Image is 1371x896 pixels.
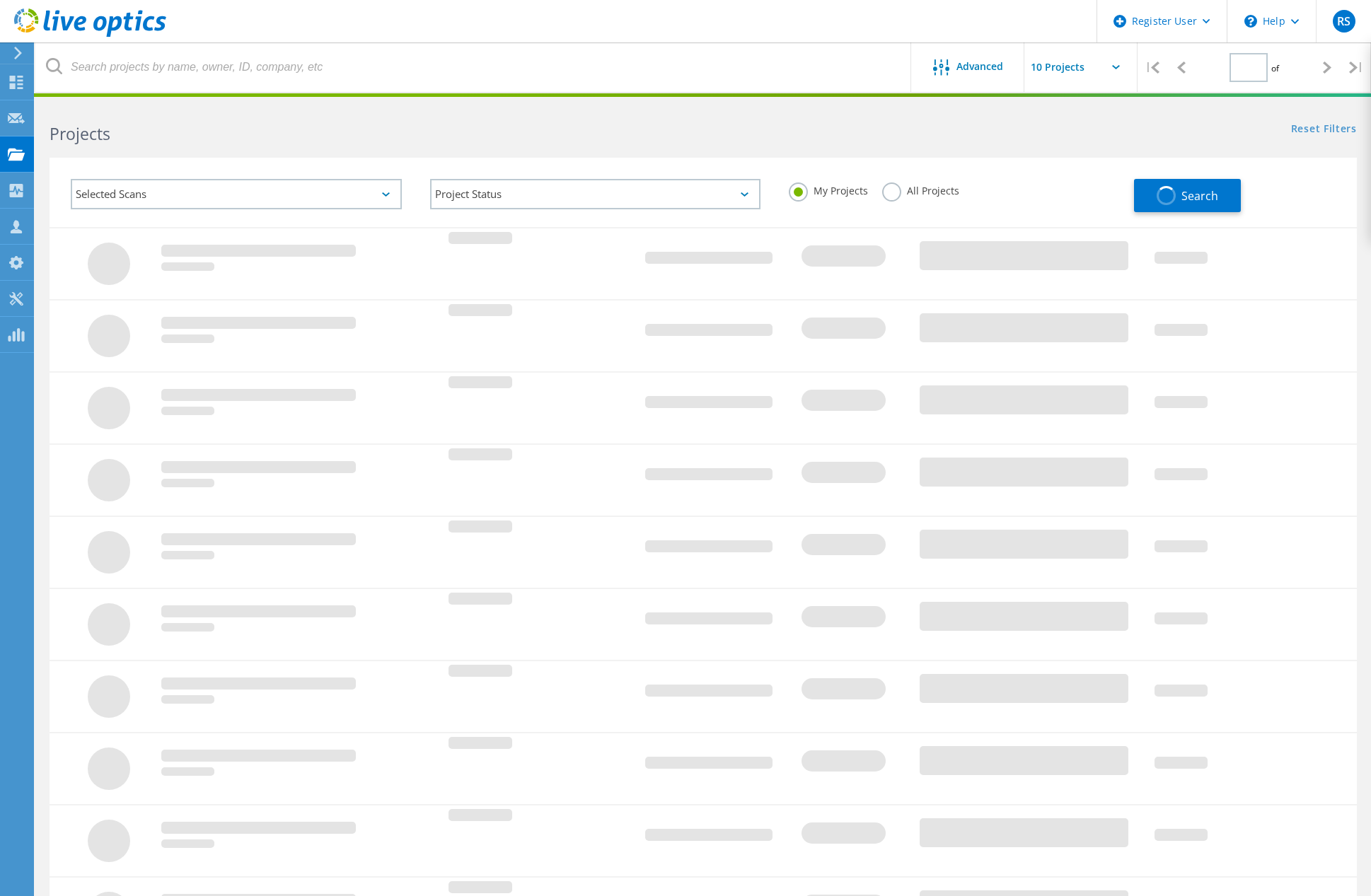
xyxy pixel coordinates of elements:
span: RS [1337,16,1350,27]
button: Search [1134,179,1241,212]
div: Selected Scans [71,179,402,209]
div: Project Status [430,179,761,209]
span: Advanced [956,62,1003,71]
div: | [1138,42,1167,93]
a: Reset Filters [1291,124,1357,136]
span: Search [1181,188,1218,204]
svg: \n [1244,15,1257,28]
label: My Projects [789,182,868,196]
span: of [1271,62,1279,74]
a: Live Optics Dashboard [14,30,166,40]
b: Projects [50,122,110,145]
input: Search projects by name, owner, ID, company, etc [35,42,912,92]
div: | [1342,42,1371,93]
label: All Projects [882,182,959,196]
